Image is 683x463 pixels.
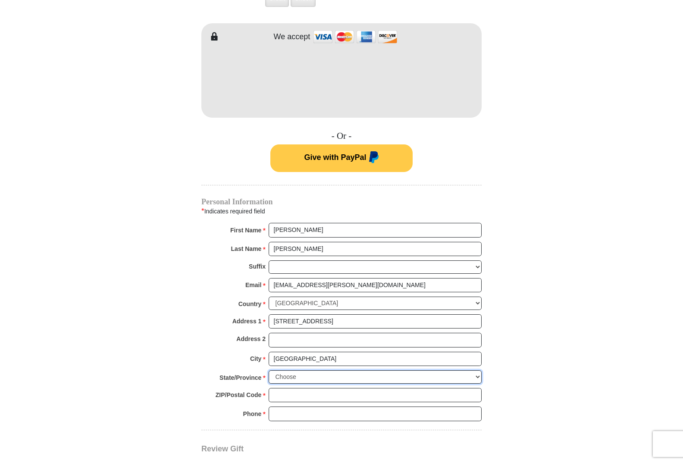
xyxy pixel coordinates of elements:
[367,151,379,165] img: paypal
[230,224,261,236] strong: First Name
[249,260,266,272] strong: Suffix
[201,198,482,205] h4: Personal Information
[304,153,366,162] span: Give with PayPal
[201,206,482,217] div: Indicates required field
[243,408,262,420] strong: Phone
[274,32,310,42] h4: We accept
[236,333,266,345] strong: Address 2
[270,144,413,172] button: Give with PayPal
[245,279,261,291] strong: Email
[312,28,398,46] img: credit cards accepted
[216,389,262,401] strong: ZIP/Postal Code
[231,243,262,255] strong: Last Name
[201,444,244,453] span: Review Gift
[201,131,482,141] h4: - Or -
[250,353,261,365] strong: City
[238,298,262,310] strong: Country
[219,372,261,384] strong: State/Province
[232,315,262,327] strong: Address 1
